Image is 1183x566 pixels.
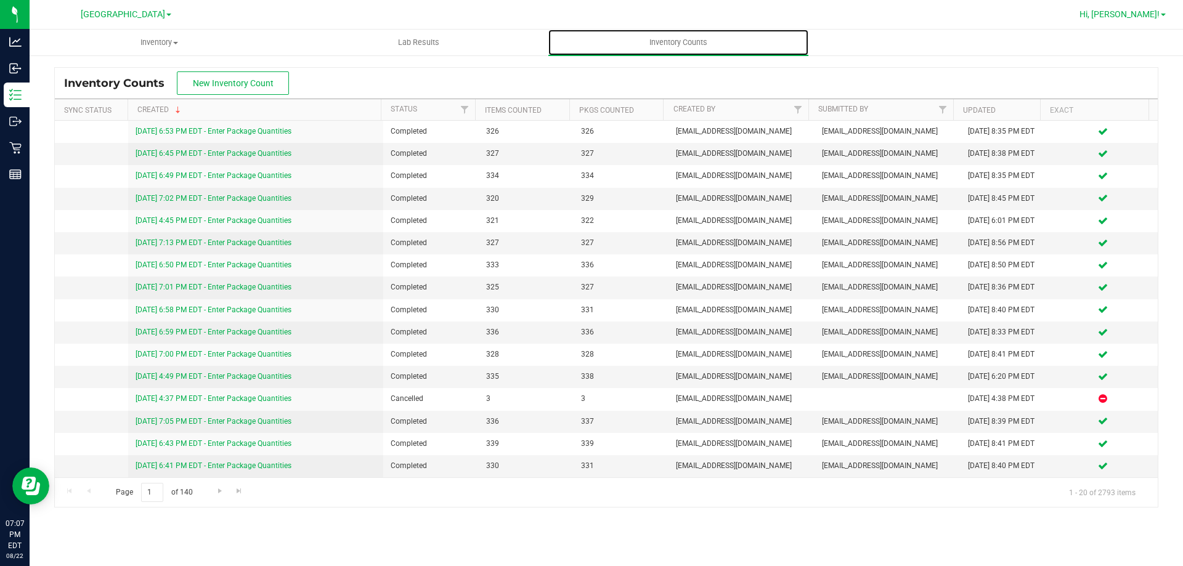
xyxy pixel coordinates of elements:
[486,215,566,227] span: 321
[581,126,661,137] span: 326
[486,326,566,338] span: 336
[822,371,953,382] span: [EMAIL_ADDRESS][DOMAIN_NAME]
[137,105,183,114] a: Created
[136,372,291,381] a: [DATE] 4:49 PM EDT - Enter Package Quantities
[787,99,808,120] a: Filter
[1059,483,1145,501] span: 1 - 20 of 2793 items
[391,148,471,160] span: Completed
[6,551,24,560] p: 08/22
[676,126,807,137] span: [EMAIL_ADDRESS][DOMAIN_NAME]
[581,326,661,338] span: 336
[676,281,807,293] span: [EMAIL_ADDRESS][DOMAIN_NAME]
[822,349,953,360] span: [EMAIL_ADDRESS][DOMAIN_NAME]
[30,30,289,55] a: Inventory
[486,438,566,450] span: 339
[676,326,807,338] span: [EMAIL_ADDRESS][DOMAIN_NAME]
[136,127,291,135] a: [DATE] 6:53 PM EDT - Enter Package Quantities
[676,304,807,316] span: [EMAIL_ADDRESS][DOMAIN_NAME]
[486,460,566,472] span: 330
[486,126,566,137] span: 326
[391,438,471,450] span: Completed
[391,170,471,182] span: Completed
[581,349,661,360] span: 328
[822,326,953,338] span: [EMAIL_ADDRESS][DOMAIN_NAME]
[581,259,661,271] span: 336
[391,326,471,338] span: Completed
[136,171,291,180] a: [DATE] 6:49 PM EDT - Enter Package Quantities
[968,304,1041,316] div: [DATE] 8:40 PM EDT
[486,281,566,293] span: 325
[676,237,807,249] span: [EMAIL_ADDRESS][DOMAIN_NAME]
[581,393,661,405] span: 3
[9,168,22,180] inline-svg: Reports
[391,349,471,360] span: Completed
[822,460,953,472] span: [EMAIL_ADDRESS][DOMAIN_NAME]
[486,304,566,316] span: 330
[486,416,566,427] span: 336
[136,194,291,203] a: [DATE] 7:02 PM EDT - Enter Package Quantities
[822,193,953,204] span: [EMAIL_ADDRESS][DOMAIN_NAME]
[391,416,471,427] span: Completed
[581,237,661,249] span: 327
[485,106,542,115] a: Items Counted
[105,483,203,502] span: Page of 140
[968,281,1041,293] div: [DATE] 8:36 PM EDT
[581,371,661,382] span: 338
[968,148,1041,160] div: [DATE] 8:38 PM EDT
[289,30,548,55] a: Lab Results
[136,283,291,291] a: [DATE] 7:01 PM EDT - Enter Package Quantities
[581,170,661,182] span: 334
[381,37,456,48] span: Lab Results
[486,237,566,249] span: 327
[9,62,22,75] inline-svg: Inbound
[486,259,566,271] span: 333
[486,393,566,405] span: 3
[391,193,471,204] span: Completed
[676,170,807,182] span: [EMAIL_ADDRESS][DOMAIN_NAME]
[581,438,661,450] span: 339
[822,281,953,293] span: [EMAIL_ADDRESS][DOMAIN_NAME]
[581,304,661,316] span: 331
[581,193,661,204] span: 329
[963,106,996,115] a: Updated
[822,170,953,182] span: [EMAIL_ADDRESS][DOMAIN_NAME]
[64,106,112,115] a: Sync Status
[633,37,724,48] span: Inventory Counts
[968,170,1041,182] div: [DATE] 8:35 PM EDT
[136,328,291,336] a: [DATE] 6:59 PM EDT - Enter Package Quantities
[391,259,471,271] span: Completed
[177,71,289,95] button: New Inventory Count
[822,148,953,160] span: [EMAIL_ADDRESS][DOMAIN_NAME]
[676,215,807,227] span: [EMAIL_ADDRESS][DOMAIN_NAME]
[230,483,248,499] a: Go to the last page
[136,394,291,403] a: [DATE] 4:37 PM EDT - Enter Package Quantities
[968,215,1041,227] div: [DATE] 6:01 PM EDT
[136,461,291,470] a: [DATE] 6:41 PM EDT - Enter Package Quantities
[136,238,291,247] a: [DATE] 7:13 PM EDT - Enter Package Quantities
[968,393,1041,405] div: [DATE] 4:38 PM EDT
[581,215,661,227] span: 322
[391,126,471,137] span: Completed
[141,483,163,502] input: 1
[676,148,807,160] span: [EMAIL_ADDRESS][DOMAIN_NAME]
[486,193,566,204] span: 320
[548,30,808,55] a: Inventory Counts
[581,281,661,293] span: 327
[968,126,1041,137] div: [DATE] 8:35 PM EDT
[486,371,566,382] span: 335
[676,416,807,427] span: [EMAIL_ADDRESS][DOMAIN_NAME]
[579,106,634,115] a: Pkgs Counted
[968,460,1041,472] div: [DATE] 8:40 PM EDT
[136,261,291,269] a: [DATE] 6:50 PM EDT - Enter Package Quantities
[822,126,953,137] span: [EMAIL_ADDRESS][DOMAIN_NAME]
[581,460,661,472] span: 331
[391,460,471,472] span: Completed
[822,237,953,249] span: [EMAIL_ADDRESS][DOMAIN_NAME]
[136,149,291,158] a: [DATE] 6:45 PM EDT - Enter Package Quantities
[136,439,291,448] a: [DATE] 6:43 PM EDT - Enter Package Quantities
[968,237,1041,249] div: [DATE] 8:56 PM EDT
[391,304,471,316] span: Completed
[676,460,807,472] span: [EMAIL_ADDRESS][DOMAIN_NAME]
[676,193,807,204] span: [EMAIL_ADDRESS][DOMAIN_NAME]
[968,326,1041,338] div: [DATE] 8:33 PM EDT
